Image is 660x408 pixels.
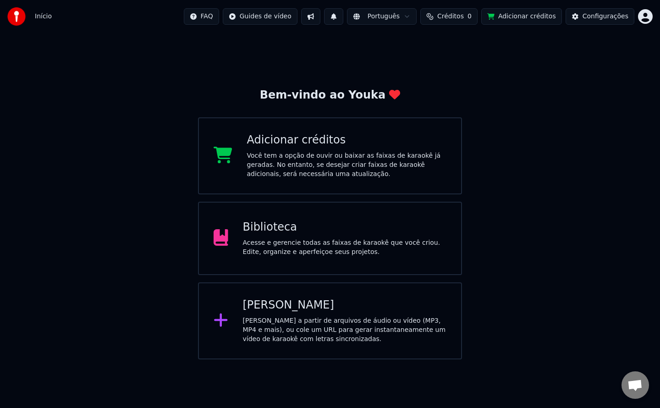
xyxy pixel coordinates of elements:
button: Adicionar créditos [481,8,562,25]
div: [PERSON_NAME] [243,298,447,313]
span: Início [35,12,52,21]
nav: breadcrumb [35,12,52,21]
div: Você tem a opção de ouvir ou baixar as faixas de karaokê já geradas. No entanto, se desejar criar... [247,151,447,179]
img: youka [7,7,26,26]
div: Adicionar créditos [247,133,447,148]
div: Configurações [583,12,628,21]
span: 0 [467,12,472,21]
button: FAQ [184,8,219,25]
div: Bem-vindo ao Youka [260,88,400,103]
button: Configurações [566,8,634,25]
span: Créditos [437,12,464,21]
div: Acesse e gerencie todas as faixas de karaokê que você criou. Edite, organize e aperfeiçoe seus pr... [243,238,447,257]
button: Créditos0 [420,8,478,25]
a: Open chat [621,371,649,399]
div: Biblioteca [243,220,447,235]
div: [PERSON_NAME] a partir de arquivos de áudio ou vídeo (MP3, MP4 e mais), ou cole um URL para gerar... [243,316,447,344]
button: Guides de vídeo [223,8,297,25]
